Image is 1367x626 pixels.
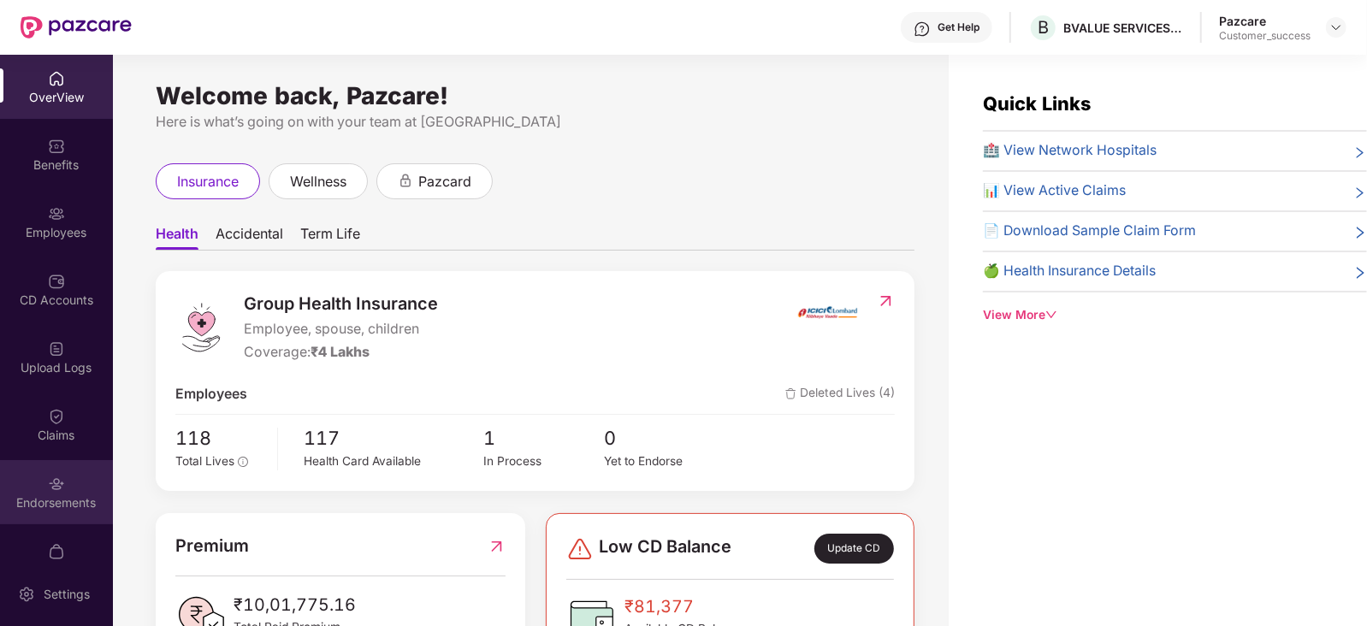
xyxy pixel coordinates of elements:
[48,543,65,560] img: svg+xml;base64,PHN2ZyBpZD0iTXlfT3JkZXJzIiBkYXRhLW5hbWU9Ik15IE9yZGVycyIgeG1sbnM9Imh0dHA6Ly93d3cudz...
[566,535,594,563] img: svg+xml;base64,PHN2ZyBpZD0iRGFuZ2VyLTMyeDMyIiB4bWxucz0iaHR0cDovL3d3dy53My5vcmcvMjAwMC9zdmciIHdpZH...
[300,225,360,250] span: Term Life
[983,92,1091,115] span: Quick Links
[1353,224,1367,242] span: right
[983,261,1156,282] span: 🍏 Health Insurance Details
[1219,29,1311,43] div: Customer_success
[814,534,894,563] div: Update CD
[304,452,483,471] div: Health Card Available
[983,140,1157,162] span: 🏥 View Network Hospitals
[624,594,743,620] span: ₹81,377
[796,291,860,334] img: insurerIcon
[175,423,265,452] span: 118
[48,475,65,493] img: svg+xml;base64,PHN2ZyBpZD0iRW5kb3JzZW1lbnRzIiB4bWxucz0iaHR0cDovL3d3dy53My5vcmcvMjAwMC9zdmciIHdpZH...
[175,454,234,468] span: Total Lives
[175,302,227,353] img: logo
[18,586,35,603] img: svg+xml;base64,PHN2ZyBpZD0iU2V0dGluZy0yMHgyMCIgeG1sbnM9Imh0dHA6Ly93d3cudzMub3JnLzIwMDAvc3ZnIiB3aW...
[488,533,506,559] img: RedirectIcon
[484,452,604,471] div: In Process
[244,342,438,363] div: Coverage:
[1329,21,1343,34] img: svg+xml;base64,PHN2ZyBpZD0iRHJvcGRvd24tMzJ4MzIiIHhtbG5zPSJodHRwOi8vd3d3LnczLm9yZy8yMDAwL3N2ZyIgd2...
[484,423,604,452] span: 1
[48,408,65,425] img: svg+xml;base64,PHN2ZyBpZD0iQ2xhaW0iIHhtbG5zPSJodHRwOi8vd3d3LnczLm9yZy8yMDAwL3N2ZyIgd2lkdGg9IjIwIi...
[290,171,346,192] span: wellness
[156,225,198,250] span: Health
[1045,309,1057,321] span: down
[785,388,796,399] img: deleteIcon
[175,533,249,559] span: Premium
[398,173,413,188] div: animation
[48,138,65,155] img: svg+xml;base64,PHN2ZyBpZD0iQmVuZWZpdHMiIHhtbG5zPSJodHRwOi8vd3d3LnczLm9yZy8yMDAwL3N2ZyIgd2lkdGg9Ij...
[599,534,731,563] span: Low CD Balance
[48,273,65,290] img: svg+xml;base64,PHN2ZyBpZD0iQ0RfQWNjb3VudHMiIGRhdGEtbmFtZT0iQ0QgQWNjb3VudHMiIHhtbG5zPSJodHRwOi8vd3...
[216,225,283,250] span: Accidental
[938,21,979,34] div: Get Help
[234,592,356,618] span: ₹10,01,775.16
[1219,13,1311,29] div: Pazcare
[914,21,931,38] img: svg+xml;base64,PHN2ZyBpZD0iSGVscC0zMngzMiIgeG1sbnM9Imh0dHA6Ly93d3cudzMub3JnLzIwMDAvc3ZnIiB3aWR0aD...
[604,423,724,452] span: 0
[156,89,914,103] div: Welcome back, Pazcare!
[1353,184,1367,202] span: right
[1063,20,1183,36] div: BVALUE SERVICES PRIVATE LIMITED
[156,111,914,133] div: Here is what’s going on with your team at [GEOGRAPHIC_DATA]
[48,70,65,87] img: svg+xml;base64,PHN2ZyBpZD0iSG9tZSIgeG1sbnM9Imh0dHA6Ly93d3cudzMub3JnLzIwMDAvc3ZnIiB3aWR0aD0iMjAiIG...
[418,171,471,192] span: pazcard
[1353,264,1367,282] span: right
[238,457,248,467] span: info-circle
[304,423,483,452] span: 117
[244,291,438,317] span: Group Health Insurance
[38,586,95,603] div: Settings
[785,384,895,405] span: Deleted Lives (4)
[983,221,1196,242] span: 📄 Download Sample Claim Form
[175,384,247,405] span: Employees
[877,292,895,310] img: RedirectIcon
[311,344,370,360] span: ₹4 Lakhs
[177,171,239,192] span: insurance
[48,205,65,222] img: svg+xml;base64,PHN2ZyBpZD0iRW1wbG95ZWVzIiB4bWxucz0iaHR0cDovL3d3dy53My5vcmcvMjAwMC9zdmciIHdpZHRoPS...
[21,16,132,38] img: New Pazcare Logo
[983,306,1367,325] div: View More
[604,452,724,471] div: Yet to Endorse
[244,319,438,340] span: Employee, spouse, children
[1353,144,1367,162] span: right
[983,180,1126,202] span: 📊 View Active Claims
[48,340,65,357] img: svg+xml;base64,PHN2ZyBpZD0iVXBsb2FkX0xvZ3MiIGRhdGEtbmFtZT0iVXBsb2FkIExvZ3MiIHhtbG5zPSJodHRwOi8vd3...
[1038,17,1049,38] span: B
